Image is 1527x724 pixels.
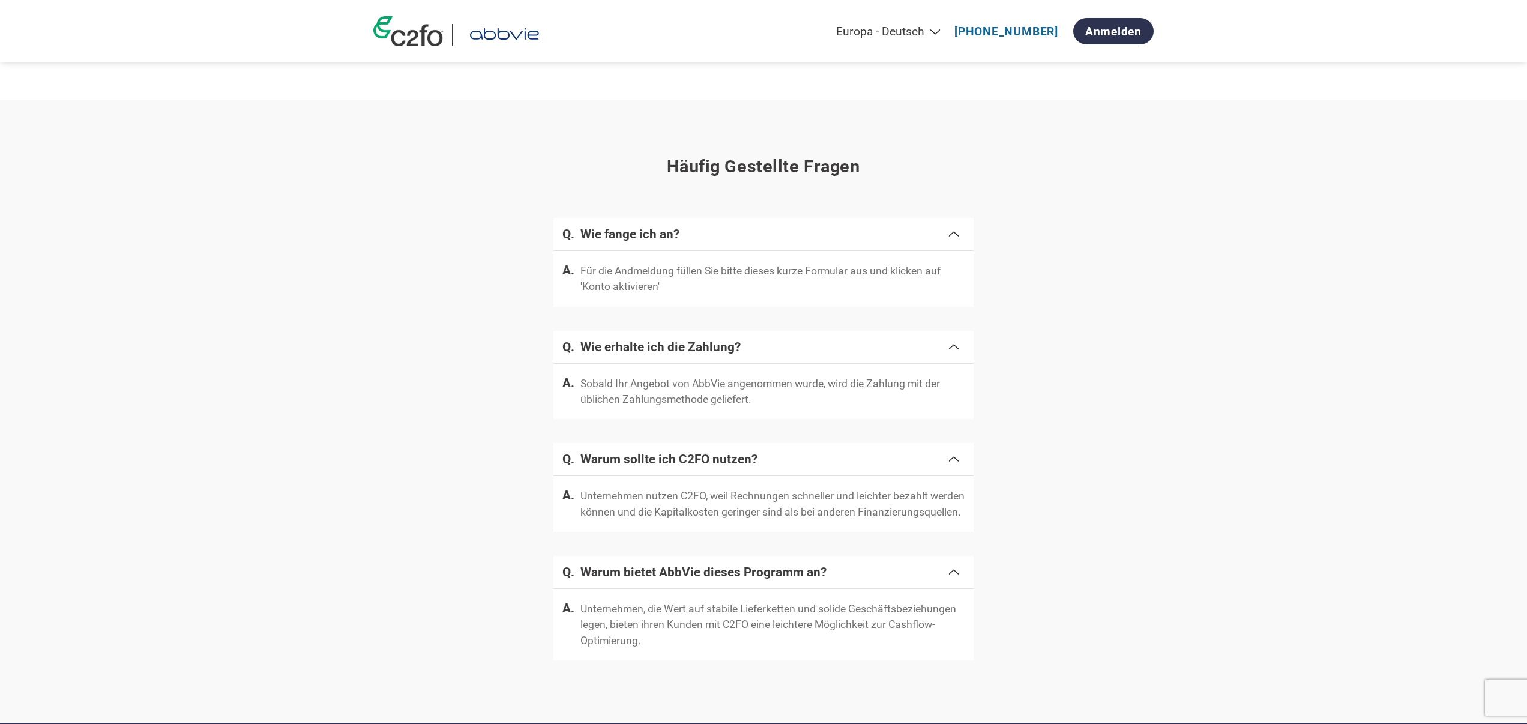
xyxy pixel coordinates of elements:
[580,565,947,579] h4: Warum bietet AbbVie dieses Programm an?
[373,156,1154,176] h3: Häufig gestellte Fragen
[580,263,965,295] p: Für die Andmeldung füllen Sie bitte dieses kurze Formular aus und klicken auf 'Konto aktivieren'
[580,452,947,466] h4: Warum sollte ich C2FO nutzen?
[954,25,1058,38] a: [PHONE_NUMBER]
[1073,18,1154,44] a: Anmelden
[580,376,965,408] p: Sobald Ihr Angebot von AbbVie angenommen wurde, wird die Zahlung mit der üblichen Zahlungsmethode...
[580,340,947,354] h4: Wie erhalte ich die Zahlung?
[580,227,947,241] h4: Wie fange ich an?
[462,24,547,46] img: AbbVie
[373,16,443,46] img: c2fo logo
[580,601,965,648] p: Unternehmen, die Wert auf stabile Lieferketten und solide Geschäftsbeziehungen legen, bieten ihre...
[580,488,965,520] p: Unternehmen nutzen C2FO, weil Rechnungen schneller und leichter bezahlt werden können und die Kap...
